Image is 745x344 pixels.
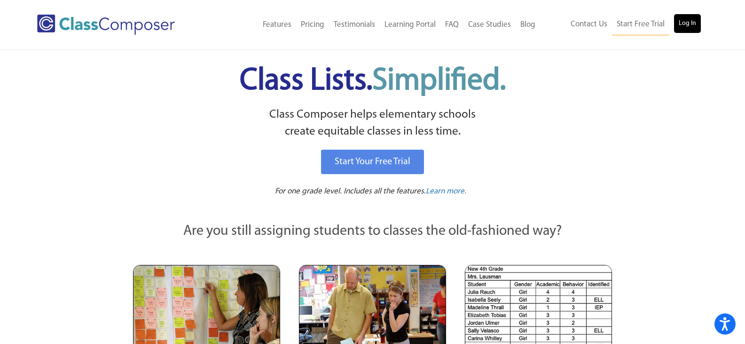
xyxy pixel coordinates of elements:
[674,14,701,33] a: Log In
[240,66,506,96] span: Class Lists.
[335,157,410,167] span: Start Your Free Trial
[329,15,380,35] a: Testimonials
[540,14,701,35] nav: Header Menu
[612,14,669,35] a: Start Free Trial
[426,186,466,198] a: Learn more.
[440,15,463,35] a: FAQ
[212,15,540,35] nav: Header Menu
[296,15,329,35] a: Pricing
[132,106,614,141] p: Class Composer helps elementary schools create equitable classes in less time.
[37,15,175,35] img: Class Composer
[463,15,516,35] a: Case Studies
[566,14,612,35] a: Contact Us
[258,15,296,35] a: Features
[275,187,426,195] span: For one grade level. Includes all the features.
[426,187,466,195] span: Learn more.
[380,15,440,35] a: Learning Portal
[321,150,424,174] a: Start Your Free Trial
[516,15,540,35] a: Blog
[133,221,612,242] p: Are you still assigning students to classes the old-fashioned way?
[372,66,506,96] span: Simplified.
